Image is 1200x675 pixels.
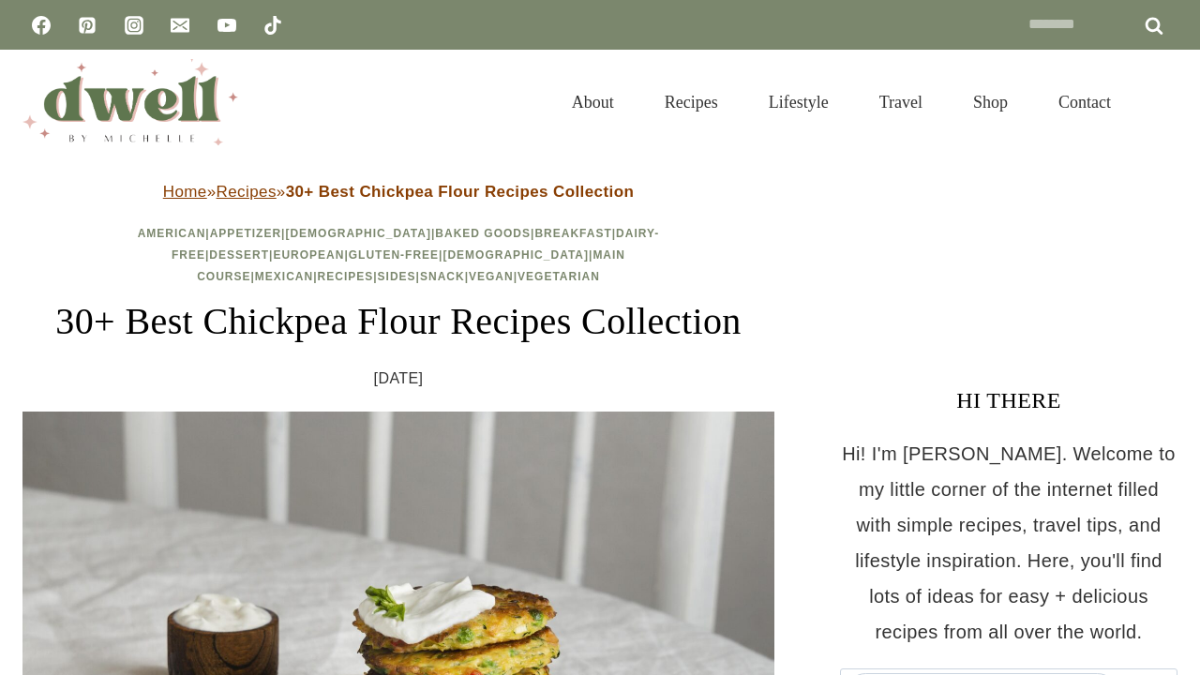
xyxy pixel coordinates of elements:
h1: 30+ Best Chickpea Flour Recipes Collection [22,293,774,350]
a: [DEMOGRAPHIC_DATA] [285,227,431,240]
a: Travel [854,69,948,135]
p: Hi! I'm [PERSON_NAME]. Welcome to my little corner of the internet filled with simple recipes, tr... [840,436,1177,650]
a: Mexican [255,270,313,283]
a: Recipes [639,69,743,135]
nav: Primary Navigation [547,69,1136,135]
time: [DATE] [374,365,424,393]
a: About [547,69,639,135]
strong: 30+ Best Chickpea Flour Recipes Collection [286,183,635,201]
img: DWELL by michelle [22,59,238,145]
a: [DEMOGRAPHIC_DATA] [442,248,589,262]
a: American [138,227,206,240]
a: Gluten-Free [349,248,439,262]
a: Baked Goods [435,227,531,240]
a: Email [161,7,199,44]
a: Snack [420,270,465,283]
a: Recipes [318,270,374,283]
a: Dessert [209,248,269,262]
a: Pinterest [68,7,106,44]
a: TikTok [254,7,292,44]
a: Vegetarian [517,270,600,283]
a: Shop [948,69,1033,135]
a: YouTube [208,7,246,44]
a: Instagram [115,7,153,44]
a: Contact [1033,69,1136,135]
a: Facebook [22,7,60,44]
a: Lifestyle [743,69,854,135]
a: Vegan [469,270,514,283]
span: | | | | | | | | | | | | | | | | [138,227,660,283]
a: Recipes [217,183,277,201]
a: Home [163,183,207,201]
h3: HI THERE [840,383,1177,417]
a: Appetizer [210,227,281,240]
a: European [273,248,344,262]
button: View Search Form [1146,86,1177,118]
a: Sides [378,270,416,283]
a: Breakfast [534,227,611,240]
span: » » [163,183,634,201]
